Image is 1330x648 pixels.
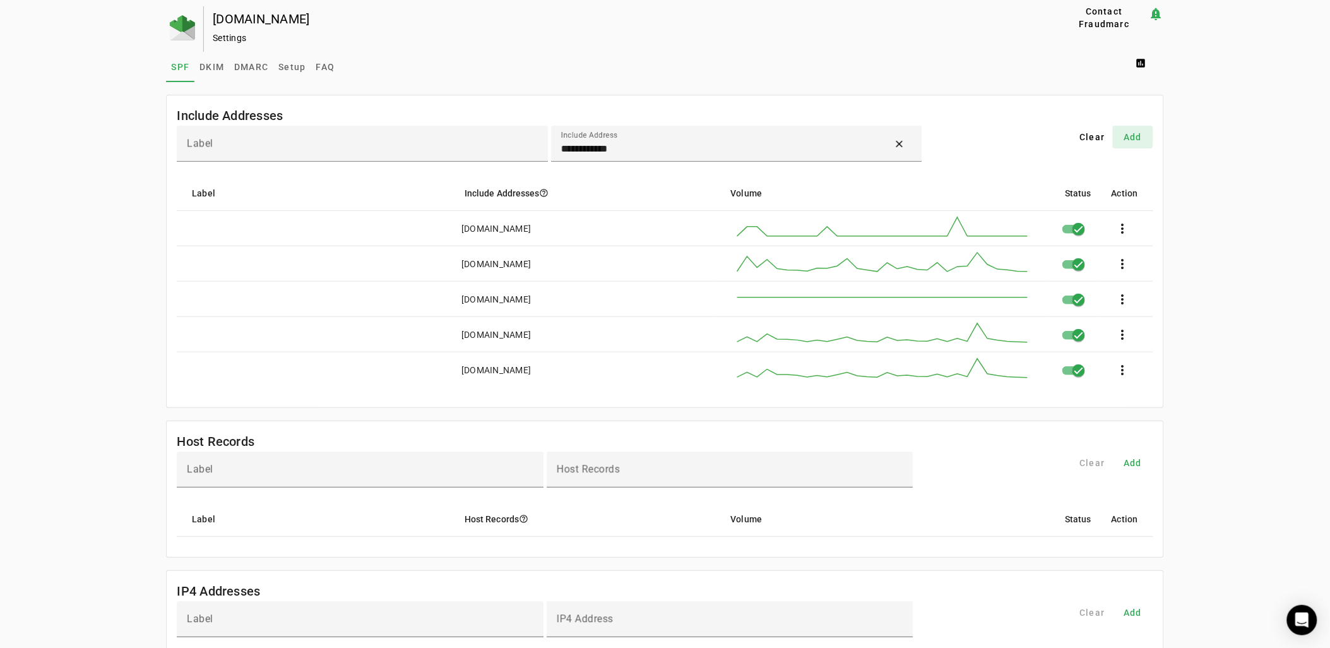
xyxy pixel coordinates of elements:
mat-header-cell: Action [1101,176,1153,211]
mat-label: Label [187,464,213,476]
div: [DOMAIN_NAME] [461,258,531,270]
span: Add [1124,457,1142,469]
span: SPF [171,63,189,71]
fm-list-table: Host Records [166,421,1163,558]
mat-card-title: Host Records [177,431,254,452]
mat-card-title: IP4 Addresses [177,581,260,601]
i: help_outline [519,514,528,524]
button: Clear [1072,126,1113,148]
div: Settings [213,32,1019,44]
div: [DOMAIN_NAME] [461,222,531,235]
mat-header-cell: Status [1055,501,1101,537]
mat-header-cell: Label [177,176,454,211]
span: DMARC [234,63,268,71]
a: FAQ [311,52,340,82]
a: Setup [273,52,311,82]
a: DMARC [229,52,273,82]
mat-card-title: Include Addresses [177,105,283,126]
span: DKIM [199,63,224,71]
div: [DOMAIN_NAME] [461,293,531,306]
div: [DOMAIN_NAME] [461,328,531,341]
button: Contact Fraudmarc [1060,6,1148,29]
mat-icon: notification_important [1149,6,1164,21]
mat-header-cell: Volume [721,176,1055,211]
span: Add [1124,606,1142,619]
div: [DOMAIN_NAME] [461,364,531,376]
div: [DOMAIN_NAME] [213,13,1019,25]
mat-label: Label [187,613,213,625]
i: help_outline [540,188,549,198]
a: DKIM [194,52,229,82]
img: Fraudmarc Logo [170,15,195,40]
span: FAQ [316,63,335,71]
span: Add [1124,131,1142,143]
mat-header-cell: Action [1101,501,1153,537]
mat-label: Host Records [557,464,620,476]
span: Clear [1080,131,1105,143]
mat-header-cell: Host Records [454,501,721,537]
span: Contact Fraudmarc [1065,5,1143,30]
button: Add [1113,126,1153,148]
fm-list-table: Include Addresses [166,95,1163,408]
mat-label: Include Address [561,131,618,140]
button: Add [1113,452,1153,474]
button: Clear [882,129,922,159]
mat-label: Label [187,138,213,150]
button: Add [1113,601,1153,624]
span: Setup [278,63,306,71]
div: Open Intercom Messenger [1287,605,1317,635]
mat-label: IP4 Address [557,613,614,625]
mat-header-cell: Include Addresses [454,176,721,211]
mat-header-cell: Label [177,501,454,537]
mat-header-cell: Volume [721,501,1055,537]
a: SPF [166,52,194,82]
mat-header-cell: Status [1055,176,1101,211]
